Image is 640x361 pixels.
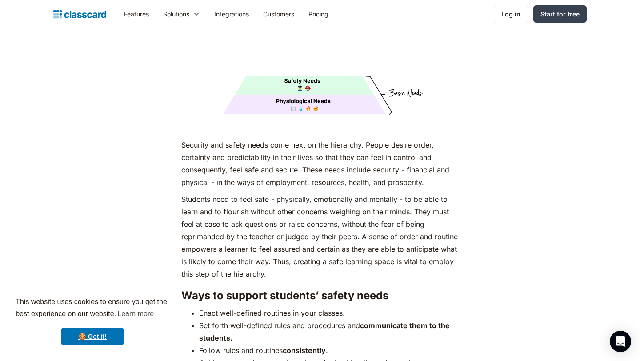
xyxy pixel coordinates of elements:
a: Integrations [207,4,256,24]
div: Log in [501,9,520,19]
div: Start for free [540,9,580,19]
a: Customers [256,4,301,24]
p: Students need to feel safe - physically, emotionally and mentally - to be able to learn and to fl... [181,193,458,280]
div: Open Intercom Messenger [610,331,631,352]
div: cookieconsent [7,288,178,354]
span: This website uses cookies to ensure you get the best experience on our website. [16,297,169,321]
p: Security and safety needs come next on the hierarchy. People desire order, certainty and predicta... [181,139,458,189]
p: ‍ [181,122,458,134]
a: Features [117,4,156,24]
a: Pricing [301,4,336,24]
strong: consistently [283,346,326,355]
li: Enact well-defined routines in your classes. [199,307,458,319]
a: Log in [494,5,528,23]
div: Solutions [156,4,207,24]
a: dismiss cookie message [61,328,124,345]
li: Set forth well-defined rules and procedures and [199,319,458,344]
li: Follow rules and routines . [199,344,458,357]
div: Solutions [163,9,189,19]
a: Start for free [533,5,587,23]
h3: Ways to support students’ safety needs [181,289,458,302]
a: home [53,8,106,20]
a: learn more about cookies [116,307,155,321]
